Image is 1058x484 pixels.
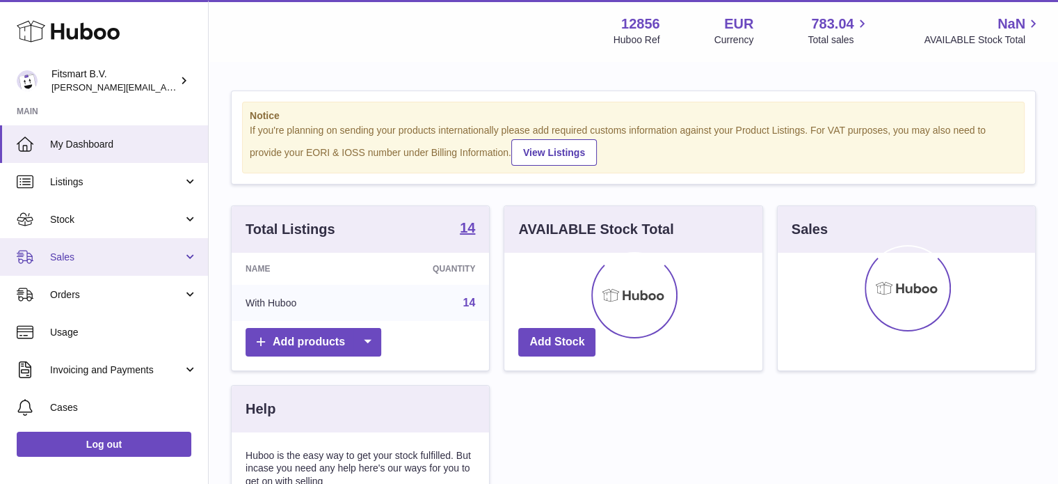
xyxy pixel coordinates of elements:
[17,70,38,91] img: jonathan@leaderoo.com
[518,328,595,357] a: Add Stock
[250,109,1017,123] strong: Notice
[924,33,1041,47] span: AVAILABLE Stock Total
[808,33,869,47] span: Total sales
[792,220,828,239] h3: Sales
[50,401,198,414] span: Cases
[246,220,335,239] h3: Total Listings
[232,253,367,285] th: Name
[246,328,381,357] a: Add products
[621,15,660,33] strong: 12856
[724,15,753,33] strong: EUR
[463,297,476,309] a: 14
[997,15,1025,33] span: NaN
[50,138,198,151] span: My Dashboard
[250,124,1017,166] div: If you're planning on sending your products internationally please add required customs informati...
[460,221,475,237] a: 14
[17,432,191,457] a: Log out
[246,400,275,419] h3: Help
[614,33,660,47] div: Huboo Ref
[924,15,1041,47] a: NaN AVAILABLE Stock Total
[50,288,183,302] span: Orders
[518,220,673,239] h3: AVAILABLE Stock Total
[50,326,198,339] span: Usage
[50,251,183,264] span: Sales
[511,139,597,166] a: View Listings
[714,33,754,47] div: Currency
[50,213,183,226] span: Stock
[808,15,869,47] a: 783.04 Total sales
[50,364,183,377] span: Invoicing and Payments
[51,68,177,94] div: Fitsmart B.V.
[50,175,183,189] span: Listings
[460,221,475,235] strong: 14
[367,253,489,285] th: Quantity
[811,15,853,33] span: 783.04
[232,285,367,321] td: With Huboo
[51,81,279,93] span: [PERSON_NAME][EMAIL_ADDRESS][DOMAIN_NAME]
